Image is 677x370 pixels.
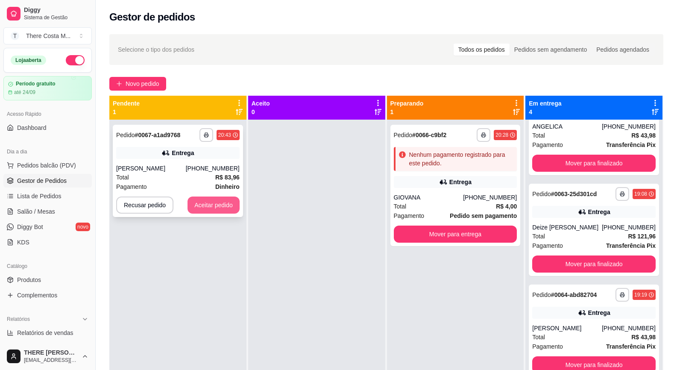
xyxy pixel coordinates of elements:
[394,226,517,243] button: Mover para entrega
[588,208,610,216] div: Entrega
[532,342,563,351] span: Pagamento
[551,291,597,298] strong: # 0064-abd82704
[3,145,92,159] div: Dia a dia
[588,308,610,317] div: Entrega
[14,89,35,96] article: até 24/09
[529,99,561,108] p: Em entrega
[449,178,472,186] div: Entrega
[390,99,424,108] p: Preparando
[109,10,195,24] h2: Gestor de pedidos
[17,329,73,337] span: Relatórios de vendas
[602,324,656,332] div: [PHONE_NUMBER]
[450,212,517,219] strong: Pedido sem pagamento
[412,132,446,138] strong: # 0066-c9bf2
[532,232,545,241] span: Total
[17,291,57,300] span: Complementos
[116,132,135,138] span: Pedido
[66,55,85,65] button: Alterar Status
[113,99,140,108] p: Pendente
[116,164,186,173] div: [PERSON_NAME]
[592,44,654,56] div: Pedidos agendados
[551,191,597,197] strong: # 0063-25d301cd
[118,45,194,54] span: Selecione o tipo dos pedidos
[3,3,92,24] a: DiggySistema de Gestão
[634,291,647,298] div: 19:19
[3,220,92,234] a: Diggy Botnovo
[3,273,92,287] a: Produtos
[532,191,551,197] span: Pedido
[252,99,270,108] p: Aceito
[113,108,140,116] p: 1
[606,343,656,350] strong: Transferência Pix
[116,197,173,214] button: Recusar pedido
[532,131,545,140] span: Total
[17,192,62,200] span: Lista de Pedidos
[116,182,147,191] span: Pagamento
[172,149,194,157] div: Entrega
[126,79,159,88] span: Novo pedido
[135,132,181,138] strong: # 0067-a1ad9768
[17,123,47,132] span: Dashboard
[3,107,92,121] div: Acesso Rápido
[3,27,92,44] button: Select a team
[17,176,67,185] span: Gestor de Pedidos
[532,241,563,250] span: Pagamento
[529,108,561,116] p: 4
[3,121,92,135] a: Dashboard
[3,346,92,367] button: THERE [PERSON_NAME][EMAIL_ADDRESS][DOMAIN_NAME]
[409,150,514,167] div: Nenhum pagamento registrado para este pedido.
[532,140,563,150] span: Pagamento
[390,108,424,116] p: 1
[602,223,656,232] div: [PHONE_NUMBER]
[394,202,407,211] span: Total
[631,132,656,139] strong: R$ 43,98
[3,326,92,340] a: Relatórios de vendas
[252,108,270,116] p: 0
[17,207,55,216] span: Salão / Mesas
[116,81,122,87] span: plus
[606,242,656,249] strong: Transferência Pix
[24,349,78,357] span: THERE [PERSON_NAME]
[3,189,92,203] a: Lista de Pedidos
[26,32,70,40] div: There Costa M ...
[11,32,19,40] span: T
[215,183,240,190] strong: Dinheiro
[394,211,425,220] span: Pagamento
[24,357,78,364] span: [EMAIL_ADDRESS][DOMAIN_NAME]
[394,193,463,202] div: GIOVANA
[634,191,647,197] div: 19:08
[17,161,76,170] span: Pedidos balcão (PDV)
[215,174,240,181] strong: R$ 83,96
[3,259,92,273] div: Catálogo
[606,141,656,148] strong: Transferência Pix
[17,238,29,247] span: KDS
[394,132,413,138] span: Pedido
[463,193,517,202] div: [PHONE_NUMBER]
[109,77,166,91] button: Novo pedido
[454,44,510,56] div: Todos os pedidos
[186,164,240,173] div: [PHONE_NUMBER]
[3,205,92,218] a: Salão / Mesas
[628,233,656,240] strong: R$ 121,96
[3,235,92,249] a: KDS
[17,276,41,284] span: Produtos
[3,159,92,172] button: Pedidos balcão (PDV)
[24,6,88,14] span: Diggy
[532,291,551,298] span: Pedido
[532,324,602,332] div: [PERSON_NAME]
[3,174,92,188] a: Gestor de Pedidos
[3,76,92,100] a: Período gratuitoaté 24/09
[532,255,656,273] button: Mover para finalizado
[495,132,508,138] div: 20:28
[3,288,92,302] a: Complementos
[24,14,88,21] span: Sistema de Gestão
[510,44,592,56] div: Pedidos sem agendamento
[16,81,56,87] article: Período gratuito
[532,122,602,131] div: ANGELICA
[631,334,656,341] strong: R$ 43,98
[11,56,46,65] div: Loja aberta
[532,223,602,232] div: Deize [PERSON_NAME]
[496,203,517,210] strong: R$ 4,00
[602,122,656,131] div: [PHONE_NUMBER]
[532,332,545,342] span: Total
